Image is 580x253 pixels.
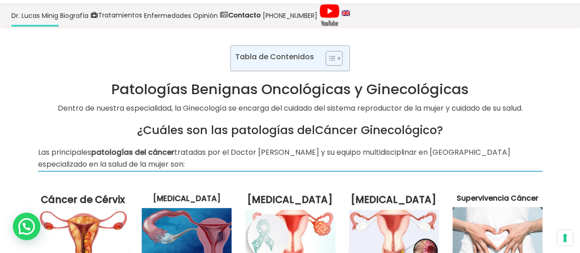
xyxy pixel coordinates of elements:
[193,10,218,21] span: Opinión
[89,4,143,27] a: Tratamientos
[143,4,192,27] a: Enfermedades
[91,147,174,157] strong: patologías del cáncer
[457,193,538,203] a: Supervivencia Cáncer
[262,4,318,27] a: [PHONE_NUMBER]
[228,11,261,20] strong: Contacto
[60,10,88,21] span: Biografía
[263,10,317,21] span: [PHONE_NUMBER]
[351,193,436,206] a: [MEDICAL_DATA]
[341,4,351,27] a: language english
[38,80,542,98] h1: Patologías Benignas Oncológicas y Ginecológicas
[319,4,340,27] img: Videos Youtube Ginecología
[219,4,262,27] a: Contacto
[153,193,221,204] a: [MEDICAL_DATA]
[11,10,58,21] span: Dr. Lucas Minig
[192,4,219,27] a: Opinión
[319,51,340,66] a: Toggle Table of Content
[11,4,59,27] a: Dr. Lucas Minig
[38,146,542,170] p: Las principales tratadas por el Doctor [PERSON_NAME] y su equipo multidisciplinar en [GEOGRAPHIC_...
[557,230,573,246] button: Sus preferencias de consentimiento para tecnologías de seguimiento
[59,4,89,27] a: Biografía
[247,193,333,206] a: [MEDICAL_DATA]
[41,193,125,206] a: Cáncer de Cérvix
[98,10,142,21] span: Tratamientos
[38,124,542,137] h2: ¿Cuáles son las patologías del ?
[144,10,191,21] span: Enfermedades
[38,102,542,114] p: Dentro de nuestra especialidad, la Ginecología se encarga del cuidado del sistema reproductor de ...
[235,51,314,62] p: Tabla de Contenidos
[315,122,437,138] a: Cáncer Ginecológico
[318,4,341,27] a: Videos Youtube Ginecología
[342,10,350,16] img: language english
